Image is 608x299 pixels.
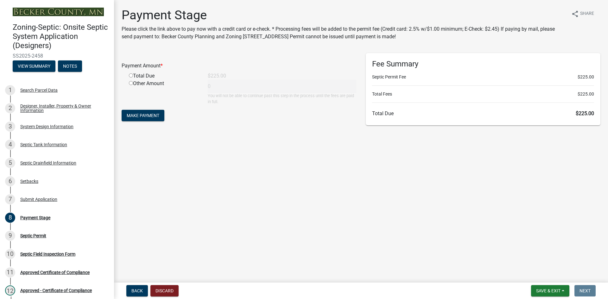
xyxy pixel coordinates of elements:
span: Back [131,288,143,293]
div: 12 [5,285,15,296]
div: 7 [5,194,15,204]
div: Septic Tank Information [20,142,67,147]
div: 1 [5,85,15,95]
div: 2 [5,103,15,113]
p: Please click the link above to pay now with a credit card or e-check. * Processing fees will be a... [122,25,566,40]
span: Next [579,288,591,293]
div: 3 [5,121,15,132]
span: $225.00 [576,110,594,116]
div: 9 [5,231,15,241]
div: Approved Certificate of Compliance [20,270,90,275]
div: Septic Field Inspection Form [20,252,75,256]
div: Septic Permit [20,234,46,238]
span: SS2025-2458 [13,53,101,59]
div: 5 [5,158,15,168]
div: 6 [5,176,15,186]
button: View Summary [13,60,55,72]
div: 11 [5,267,15,277]
button: Notes [58,60,82,72]
span: Save & Exit [536,288,560,293]
div: Other Amount [124,80,203,105]
button: Back [126,285,148,296]
img: Becker County, Minnesota [13,8,104,16]
button: Discard [150,285,179,296]
div: 8 [5,213,15,223]
div: 4 [5,140,15,150]
button: Save & Exit [531,285,569,296]
div: Payment Amount [117,62,361,70]
div: 10 [5,249,15,259]
div: Total Due [124,72,203,80]
div: Search Parcel Data [20,88,58,92]
div: Septic Drainfield Information [20,161,76,165]
wm-modal-confirm: Summary [13,64,55,69]
button: shareShare [566,8,599,20]
div: Approved - Certificate of Compliance [20,288,92,293]
h4: Zoning-Septic: Onsite Septic System Application (Designers) [13,23,109,50]
div: Setbacks [20,179,38,184]
h6: Total Due [372,110,594,116]
div: Submit Application [20,197,57,202]
h6: Fee Summary [372,59,594,69]
span: Make Payment [127,113,159,118]
li: Septic Permit Fee [372,74,594,80]
button: Next [574,285,596,296]
div: Payment Stage [20,215,50,220]
button: Make Payment [122,110,164,121]
li: Total Fees [372,91,594,97]
span: $225.00 [578,74,594,80]
h1: Payment Stage [122,8,566,23]
wm-modal-confirm: Notes [58,64,82,69]
span: $225.00 [578,91,594,97]
div: System Design Information [20,124,73,129]
div: Designer, Installer, Property & Owner Information [20,104,104,113]
span: Share [580,10,594,18]
i: share [571,10,579,18]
